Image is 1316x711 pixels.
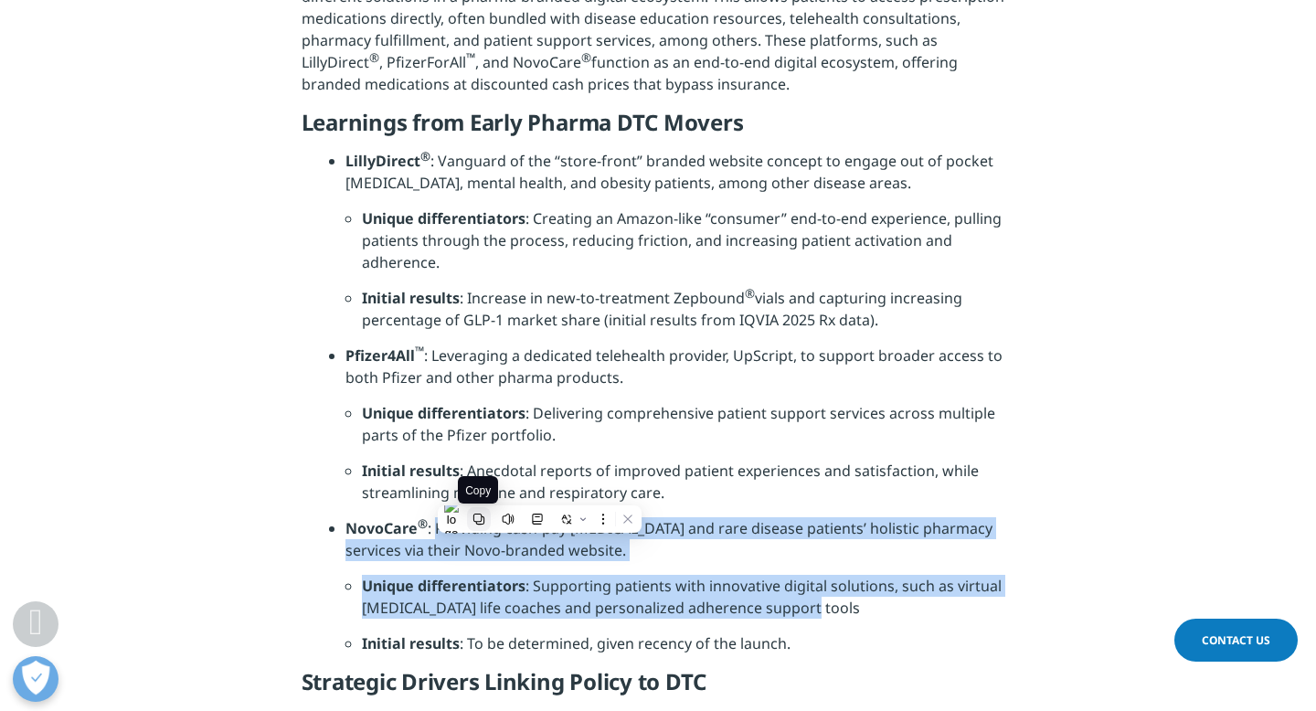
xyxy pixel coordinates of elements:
[345,345,1015,402] li: : Leveraging a dedicated telehealth provider, UpScript, to support broader access to both Pfizer ...
[345,517,1015,575] li: : Providing cash-pay [MEDICAL_DATA] and rare disease patients’ holistic pharmacy services via the...
[362,287,1015,345] li: : Increase in new-to-treatment Zepbound vials and capturing increasing percentage of GLP-1 market...
[362,207,1015,287] li: : Creating an Amazon-like “consumer” end-to-end experience, pulling patients through the process,...
[362,461,460,481] strong: Initial results
[13,656,58,702] button: Open Preferences
[362,288,460,308] strong: Initial results
[345,150,1015,207] li: : Vanguard of the “store-front” branded website concept to engage out of pocket [MEDICAL_DATA], m...
[362,208,525,228] strong: Unique differentiators
[362,575,1015,632] li: : Supporting patients with innovative digital solutions, such as virtual [MEDICAL_DATA] life coac...
[362,403,525,423] strong: Unique differentiators
[362,460,1015,517] li: : Anecdotal reports of improved patient experiences and satisfaction, while streamlining migraine...
[1202,632,1270,648] span: Contact Us
[362,576,525,596] strong: Unique differentiators
[415,343,424,359] sup: ™
[345,345,424,366] strong: Pfizer4All
[345,151,430,171] strong: LillyDirect
[418,515,428,532] sup: ®
[420,148,430,164] sup: ®
[302,668,1015,709] h5: Strategic Drivers Linking Policy to DTC
[745,285,755,302] sup: ®
[466,49,475,66] sup: ™
[302,109,1015,150] h5: Learnings from Early Pharma DTC Movers
[581,49,591,66] sup: ®
[345,518,428,538] strong: NovoCare
[1174,619,1298,662] a: Contact Us
[362,633,460,653] strong: Initial results
[362,402,1015,460] li: : Delivering comprehensive patient support services across multiple parts of the Pfizer portfolio.
[369,49,379,66] sup: ®
[362,632,1015,668] li: : To be determined, given recency of the launch.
